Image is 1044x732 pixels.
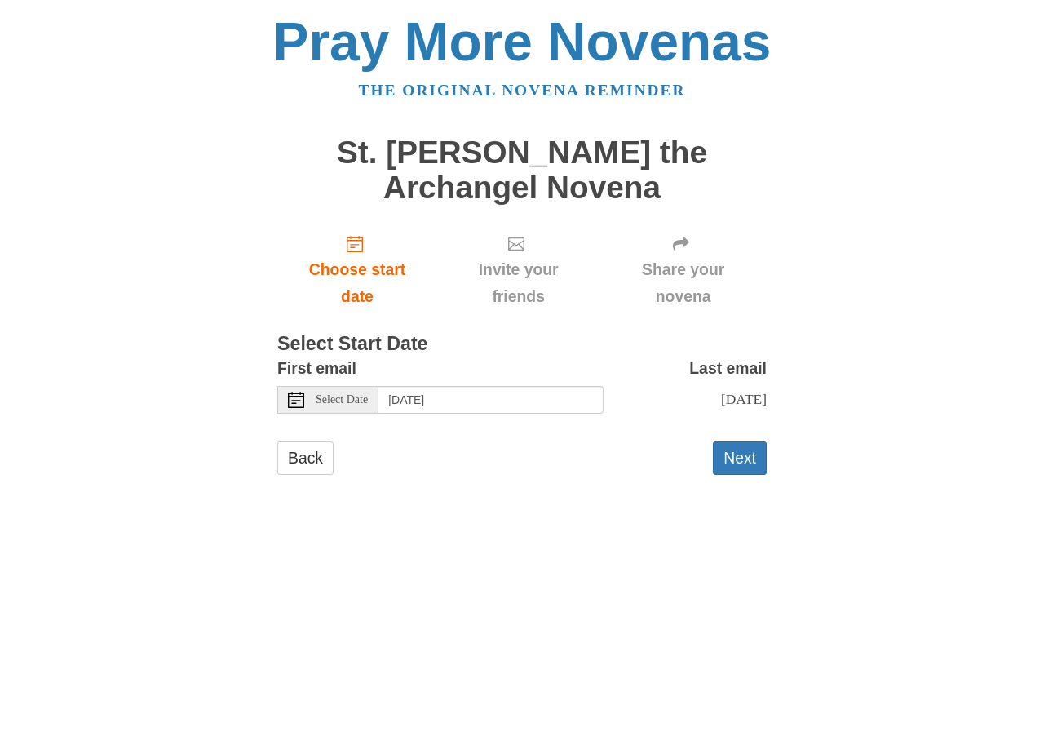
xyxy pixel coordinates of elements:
[713,441,767,475] button: Next
[277,221,437,318] a: Choose start date
[277,441,334,475] a: Back
[453,256,583,310] span: Invite your friends
[316,394,368,406] span: Select Date
[689,355,767,382] label: Last email
[599,221,767,318] div: Click "Next" to confirm your start date first.
[273,11,772,72] a: Pray More Novenas
[277,334,767,355] h3: Select Start Date
[277,135,767,205] h1: St. [PERSON_NAME] the Archangel Novena
[294,256,421,310] span: Choose start date
[277,355,356,382] label: First email
[359,82,686,99] a: The original novena reminder
[616,256,750,310] span: Share your novena
[721,391,767,407] span: [DATE]
[437,221,599,318] div: Click "Next" to confirm your start date first.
